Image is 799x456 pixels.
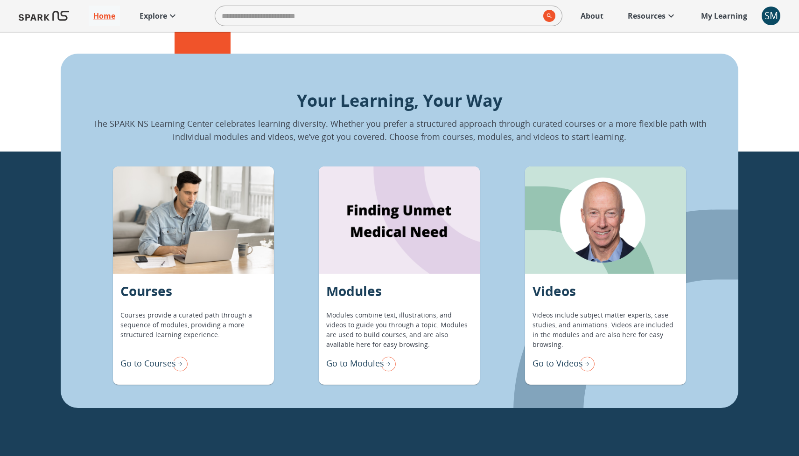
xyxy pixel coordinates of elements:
[326,354,396,373] div: Go to Modules
[533,310,679,349] p: Videos include subject matter experts, case studies, and animations. Videos are included in the m...
[377,354,396,373] img: right arrow
[140,10,167,21] p: Explore
[696,6,752,26] a: My Learning
[91,88,708,113] p: Your Learning, Your Way
[93,10,115,21] p: Home
[91,117,708,143] p: The SPARK NS Learning Center celebrates learning diversity. Whether you prefer a structured appro...
[581,10,603,21] p: About
[525,166,686,274] div: Videos
[120,310,266,349] p: Courses provide a curated path through a sequence of modules, providing a more structured learnin...
[113,166,274,274] div: Courses
[120,281,172,301] p: Courses
[576,354,595,373] img: right arrow
[762,7,780,25] button: account of current user
[135,6,183,26] a: Explore
[319,166,480,274] div: Modules
[169,354,188,373] img: right arrow
[326,281,382,301] p: Modules
[89,6,120,26] a: Home
[533,354,595,373] div: Go to Videos
[701,10,747,21] p: My Learning
[533,281,576,301] p: Videos
[120,354,188,373] div: Go to Courses
[628,10,666,21] p: Resources
[326,310,472,349] p: Modules combine text, illustrations, and videos to guide you through a topic. Modules are used to...
[576,6,608,26] a: About
[326,357,384,370] p: Go to Modules
[540,6,555,26] button: search
[19,5,69,27] img: Logo of SPARK at Stanford
[533,357,583,370] p: Go to Videos
[623,6,681,26] a: Resources
[762,7,780,25] div: SM
[120,357,176,370] p: Go to Courses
